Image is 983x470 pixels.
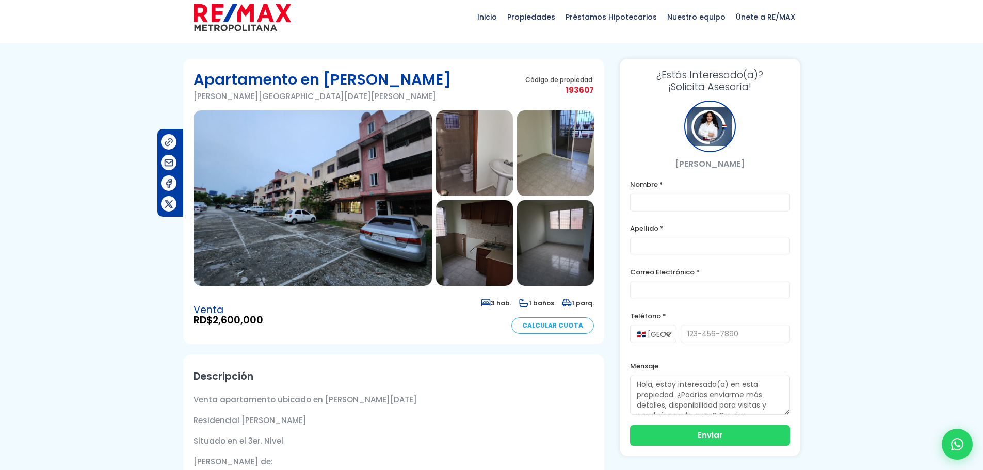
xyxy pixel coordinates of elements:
img: Apartamento en Pantoja [194,110,432,286]
p: [PERSON_NAME] [630,157,790,170]
div: Vanesa Perez [684,101,736,152]
a: Calcular Cuota [511,317,594,334]
span: Préstamos Hipotecarios [560,2,662,33]
img: Compartir [164,137,174,148]
p: Venta apartamento ubicado en [PERSON_NAME][DATE] [194,393,594,406]
label: Mensaje [630,360,790,372]
h3: ¡Solicita Asesoría! [630,69,790,93]
span: RD$ [194,315,263,326]
p: [PERSON_NAME][GEOGRAPHIC_DATA][DATE][PERSON_NAME] [194,90,451,103]
img: Compartir [164,178,174,189]
span: Únete a RE/MAX [731,2,800,33]
span: 193607 [525,84,594,96]
span: Venta [194,305,263,315]
span: Inicio [472,2,502,33]
p: Situado en el 3er. Nivel [194,434,594,447]
span: 1 parq. [562,299,594,307]
h1: Apartamento en [PERSON_NAME] [194,69,451,90]
span: Propiedades [502,2,560,33]
h2: Descripción [194,365,594,388]
img: remax-metropolitana-logo [194,2,291,33]
span: ¿Estás Interesado(a)? [630,69,790,81]
input: 123-456-7890 [681,325,790,343]
label: Nombre * [630,178,790,191]
img: Apartamento en Pantoja [436,200,513,286]
img: Compartir [164,157,174,168]
img: Apartamento en Pantoja [436,110,513,196]
span: Código de propiedad: [525,76,594,84]
p: [PERSON_NAME] de: [194,455,594,468]
label: Teléfono * [630,310,790,322]
p: Residencial [PERSON_NAME] [194,414,594,427]
img: Apartamento en Pantoja [517,200,594,286]
label: Correo Electrónico * [630,266,790,279]
button: Enviar [630,425,790,446]
label: Apellido * [630,222,790,235]
span: 2,600,000 [213,313,263,327]
span: Nuestro equipo [662,2,731,33]
span: 1 baños [519,299,554,307]
img: Compartir [164,199,174,209]
span: 3 hab. [481,299,511,307]
img: Apartamento en Pantoja [517,110,594,196]
textarea: Hola, estoy interesado(a) en esta propiedad. ¿Podrías enviarme más detalles, disponibilidad para ... [630,375,790,415]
